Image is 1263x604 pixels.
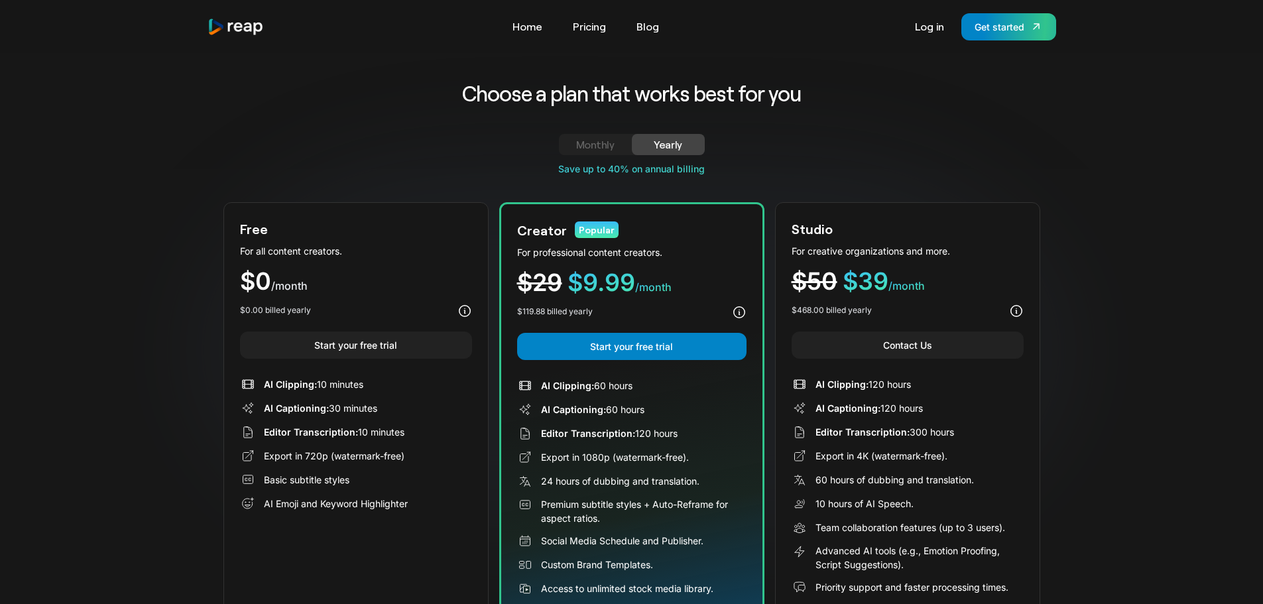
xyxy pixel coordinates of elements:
div: 120 hours [815,377,911,391]
span: Editor Transcription: [815,426,910,438]
span: AI Clipping: [541,380,594,391]
span: $9.99 [568,268,635,297]
a: Start your free trial [517,333,747,360]
div: $0.00 billed yearly [240,304,311,316]
a: Blog [630,16,666,37]
div: Access to unlimited stock media library. [541,581,713,595]
div: Export in 720p (watermark-free) [264,449,404,463]
a: Contact Us [792,332,1024,359]
div: Creator [517,220,567,240]
a: Home [506,16,549,37]
span: AI Clipping: [264,379,317,390]
span: $29 [517,268,562,297]
div: Free [240,219,268,239]
div: 10 hours of AI Speech. [815,497,914,511]
div: Monthly [575,137,616,152]
span: AI Captioning: [541,404,606,415]
a: Log in [908,16,951,37]
div: Advanced AI tools (e.g., Emotion Proofing, Script Suggestions). [815,544,1024,572]
div: Basic subtitle styles [264,473,349,487]
div: Custom Brand Templates. [541,558,653,572]
div: Social Media Schedule and Publisher. [541,534,703,548]
div: For all content creators. [240,244,472,258]
div: 300 hours [815,425,954,439]
h2: Choose a plan that works best for you [358,80,905,107]
div: Premium subtitle styles + Auto-Reframe for aspect ratios. [541,497,747,525]
span: /month [888,279,925,292]
span: AI Clipping: [815,379,869,390]
a: Pricing [566,16,613,37]
div: $468.00 billed yearly [792,304,872,316]
div: Team collaboration features (up to 3 users). [815,520,1005,534]
div: 10 minutes [264,425,404,439]
img: reap logo [208,18,265,36]
div: $119.88 billed yearly [517,306,593,318]
span: AI Captioning: [815,402,880,414]
div: Priority support and faster processing times. [815,580,1008,594]
div: $0 [240,269,472,294]
a: home [208,18,265,36]
div: For professional content creators. [517,245,747,259]
div: 120 hours [815,401,923,415]
a: Get started [961,13,1056,40]
div: Save up to 40% on annual billing [223,162,1040,176]
div: For creative organizations and more. [792,244,1024,258]
span: AI Captioning: [264,402,329,414]
div: 120 hours [541,426,678,440]
span: $50 [792,267,837,296]
div: 30 minutes [264,401,377,415]
div: Export in 1080p (watermark-free). [541,450,689,464]
span: /month [635,280,672,294]
div: Export in 4K (watermark-free). [815,449,947,463]
span: /month [271,279,308,292]
div: 60 hours [541,379,632,393]
div: 10 minutes [264,377,363,391]
div: 60 hours of dubbing and translation. [815,473,974,487]
div: Get started [975,20,1024,34]
span: Editor Transcription: [541,428,635,439]
div: AI Emoji and Keyword Highlighter [264,497,408,511]
div: 24 hours of dubbing and translation. [541,474,699,488]
div: 60 hours [541,402,644,416]
div: Popular [575,221,619,238]
div: Yearly [648,137,689,152]
span: $39 [843,267,888,296]
a: Start your free trial [240,332,472,359]
span: Editor Transcription: [264,426,358,438]
div: Studio [792,219,833,239]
